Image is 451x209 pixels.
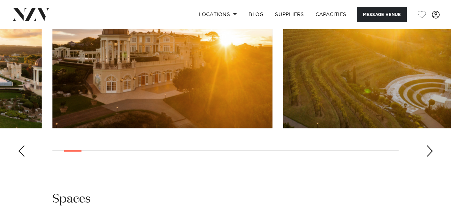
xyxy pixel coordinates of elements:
[193,7,243,22] a: Locations
[11,8,50,21] img: nzv-logo.png
[269,7,309,22] a: SUPPLIERS
[310,7,352,22] a: Capacities
[357,7,407,22] button: Message Venue
[243,7,269,22] a: BLOG
[52,191,91,207] h2: Spaces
